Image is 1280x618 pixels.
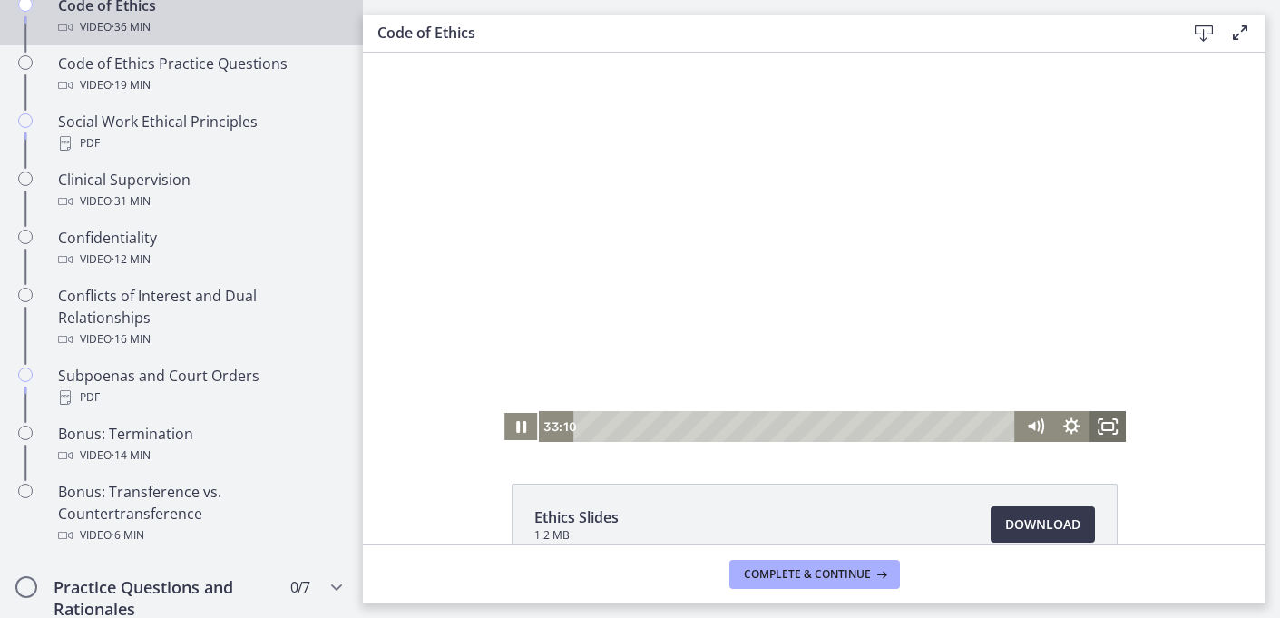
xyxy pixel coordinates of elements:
div: Confidentiality [58,227,341,270]
div: Video [58,525,341,546]
span: · 36 min [112,16,151,38]
button: Mute [654,358,690,389]
div: Subpoenas and Court Orders [58,365,341,408]
iframe: Video Lesson [363,53,1265,442]
div: Conflicts of Interest and Dual Relationships [58,285,341,350]
div: Video [58,329,341,350]
div: Video [58,16,341,38]
span: · 14 min [112,445,151,466]
button: Complete & continue [729,560,900,589]
div: Video [58,74,341,96]
div: Code of Ethics Practice Questions [58,53,341,96]
button: Show settings menu [690,358,727,389]
span: 1.2 MB [534,528,619,543]
button: Fullscreen [727,358,763,389]
span: · 19 min [112,74,151,96]
div: Social Work Ethical Principles [58,111,341,154]
div: Video [58,249,341,270]
a: Download [991,506,1095,543]
div: PDF [58,387,341,408]
span: · 12 min [112,249,151,270]
span: Complete & continue [744,567,871,582]
h3: Code of Ethics [377,22,1157,44]
span: Ethics Slides [534,506,619,528]
span: Download [1005,514,1080,535]
div: Video [58,445,341,466]
div: Bonus: Transference vs. Countertransference [58,481,341,546]
span: 0 / 7 [290,576,309,598]
div: Bonus: Termination [58,423,341,466]
span: · 16 min [112,329,151,350]
span: · 31 min [112,191,151,212]
div: Clinical Supervision [58,169,341,212]
div: Video [58,191,341,212]
div: PDF [58,132,341,154]
span: · 6 min [112,525,144,546]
